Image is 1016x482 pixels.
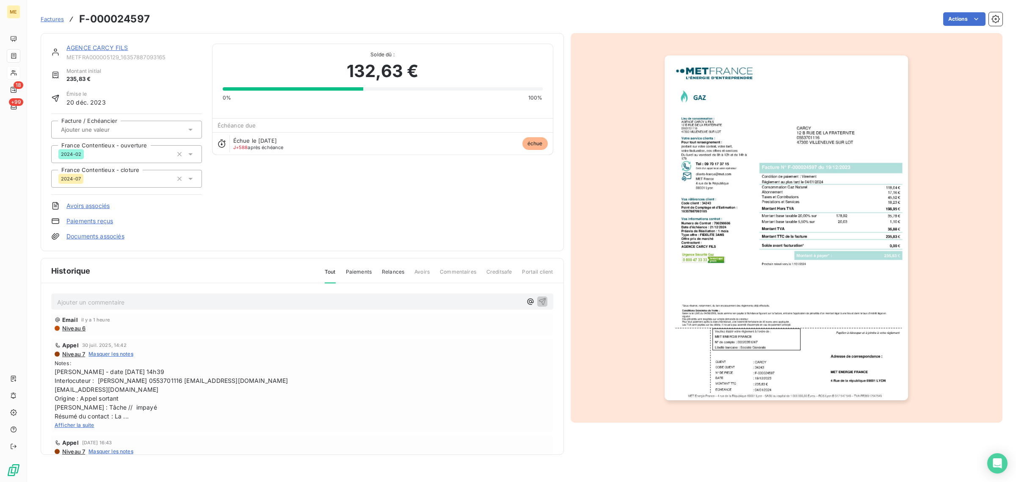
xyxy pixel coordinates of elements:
[14,81,23,89] span: 18
[82,440,112,445] span: [DATE] 16:43
[61,325,86,332] span: Niveau 6
[66,44,128,51] a: AGENCE CARCY FILS
[522,137,548,150] span: échue
[66,217,113,225] a: Paiements reçus
[414,268,430,283] span: Avoirs
[522,268,553,283] span: Portail client
[61,176,81,181] span: 2024-07
[223,51,543,58] span: Solde dû :
[61,351,85,357] span: Niveau 7
[7,100,20,114] a: +99
[66,202,110,210] a: Avoirs associés
[665,55,908,400] img: invoice_thumbnail
[347,58,418,84] span: 132,63 €
[440,268,476,283] span: Commentaires
[82,343,127,348] span: 30 juil. 2025, 14:42
[66,67,101,75] span: Montant initial
[66,54,202,61] span: METFRA000005129_16357887093165
[66,90,106,98] span: Émise le
[60,126,145,133] input: Ajouter une valeur
[55,422,94,428] span: Afficher la suite
[61,152,81,157] span: 2024-02
[79,11,150,27] h3: F-000024597
[55,360,550,367] span: Notes :
[61,448,85,455] span: Niveau 7
[218,122,256,129] span: Échéance due
[233,145,284,150] span: après échéance
[382,268,404,283] span: Relances
[325,268,336,283] span: Tout
[66,98,106,107] span: 20 déc. 2023
[62,316,78,323] span: Email
[223,94,231,102] span: 0%
[987,453,1008,474] div: Open Intercom Messenger
[66,75,101,83] span: 235,83 €
[233,137,277,144] span: Échue le [DATE]
[233,144,248,150] span: J+588
[66,232,124,241] a: Documents associés
[7,463,20,477] img: Logo LeanPay
[346,268,372,283] span: Paiements
[41,16,64,22] span: Factures
[7,83,20,97] a: 18
[9,98,23,106] span: +99
[943,12,986,26] button: Actions
[486,268,512,283] span: Creditsafe
[7,5,20,19] div: ME
[528,94,543,102] span: 100%
[88,350,133,358] span: Masquer les notes
[81,317,110,322] span: il y a 1 heure
[62,439,79,446] span: Appel
[62,342,79,349] span: Appel
[55,367,550,421] span: [PERSON_NAME] - date [DATE] 14h39 Interlocuteur : [PERSON_NAME] 0553701116 [EMAIL_ADDRESS][DOMAIN...
[41,15,64,23] a: Factures
[51,265,91,277] span: Historique
[88,448,133,455] span: Masquer les notes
